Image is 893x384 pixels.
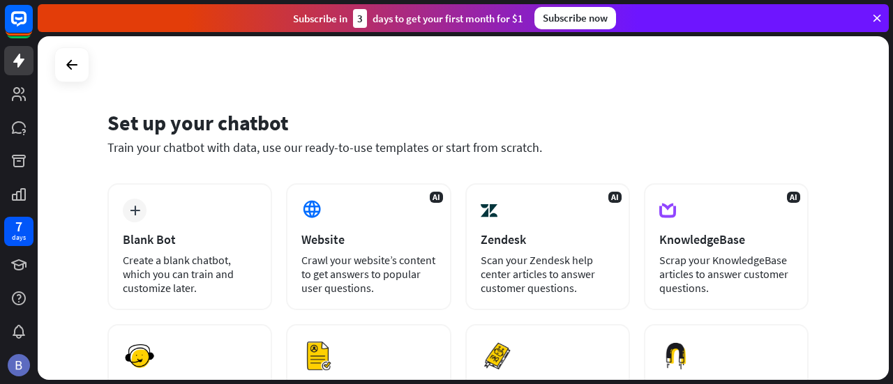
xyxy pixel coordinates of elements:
[123,253,257,295] div: Create a blank chatbot, which you can train and customize later.
[107,109,809,136] div: Set up your chatbot
[301,231,435,247] div: Website
[15,220,22,233] div: 7
[353,9,367,28] div: 3
[12,233,26,243] div: days
[659,231,793,247] div: KnowledgeBase
[107,139,809,155] div: Train your chatbot with data, use our ready-to-use templates or start from scratch.
[787,192,800,203] span: AI
[4,217,33,246] a: 7 days
[608,192,622,203] span: AI
[130,206,140,215] i: plus
[659,253,793,295] div: Scrap your KnowledgeBase articles to answer customer questions.
[430,192,443,203] span: AI
[293,9,523,28] div: Subscribe in days to get your first month for $1
[123,231,257,247] div: Blank Bot
[481,253,615,295] div: Scan your Zendesk help center articles to answer customer questions.
[481,231,615,247] div: Zendesk
[301,253,435,295] div: Crawl your website’s content to get answers to popular user questions.
[534,7,616,29] div: Subscribe now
